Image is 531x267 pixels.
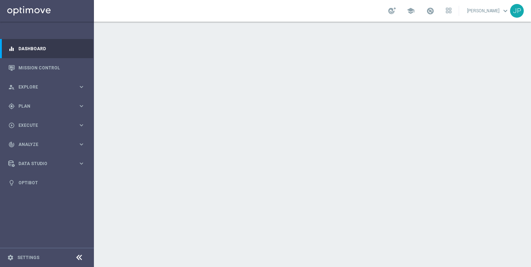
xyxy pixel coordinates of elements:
[8,39,85,58] div: Dashboard
[18,104,78,108] span: Plan
[8,173,85,192] div: Optibot
[407,7,415,15] span: school
[8,103,85,109] button: gps_fixed Plan keyboard_arrow_right
[8,103,78,109] div: Plan
[510,4,524,18] div: JP
[466,5,510,16] a: [PERSON_NAME]keyboard_arrow_down
[18,58,85,77] a: Mission Control
[78,141,85,148] i: keyboard_arrow_right
[8,84,15,90] i: person_search
[8,58,85,77] div: Mission Control
[18,173,85,192] a: Optibot
[8,180,85,186] button: lightbulb Optibot
[8,122,78,129] div: Execute
[8,122,85,128] button: play_circle_outline Execute keyboard_arrow_right
[501,7,509,15] span: keyboard_arrow_down
[8,122,15,129] i: play_circle_outline
[8,141,15,148] i: track_changes
[8,84,85,90] button: person_search Explore keyboard_arrow_right
[18,142,78,147] span: Analyze
[8,160,78,167] div: Data Studio
[8,180,15,186] i: lightbulb
[8,65,85,71] button: Mission Control
[8,46,15,52] i: equalizer
[18,39,85,58] a: Dashboard
[8,103,15,109] i: gps_fixed
[8,141,78,148] div: Analyze
[78,122,85,129] i: keyboard_arrow_right
[8,46,85,52] button: equalizer Dashboard
[78,160,85,167] i: keyboard_arrow_right
[17,255,39,260] a: Settings
[8,161,85,167] button: Data Studio keyboard_arrow_right
[18,123,78,128] span: Execute
[7,254,14,261] i: settings
[8,84,78,90] div: Explore
[18,85,78,89] span: Explore
[78,103,85,109] i: keyboard_arrow_right
[78,83,85,90] i: keyboard_arrow_right
[8,142,85,147] button: track_changes Analyze keyboard_arrow_right
[18,162,78,166] span: Data Studio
